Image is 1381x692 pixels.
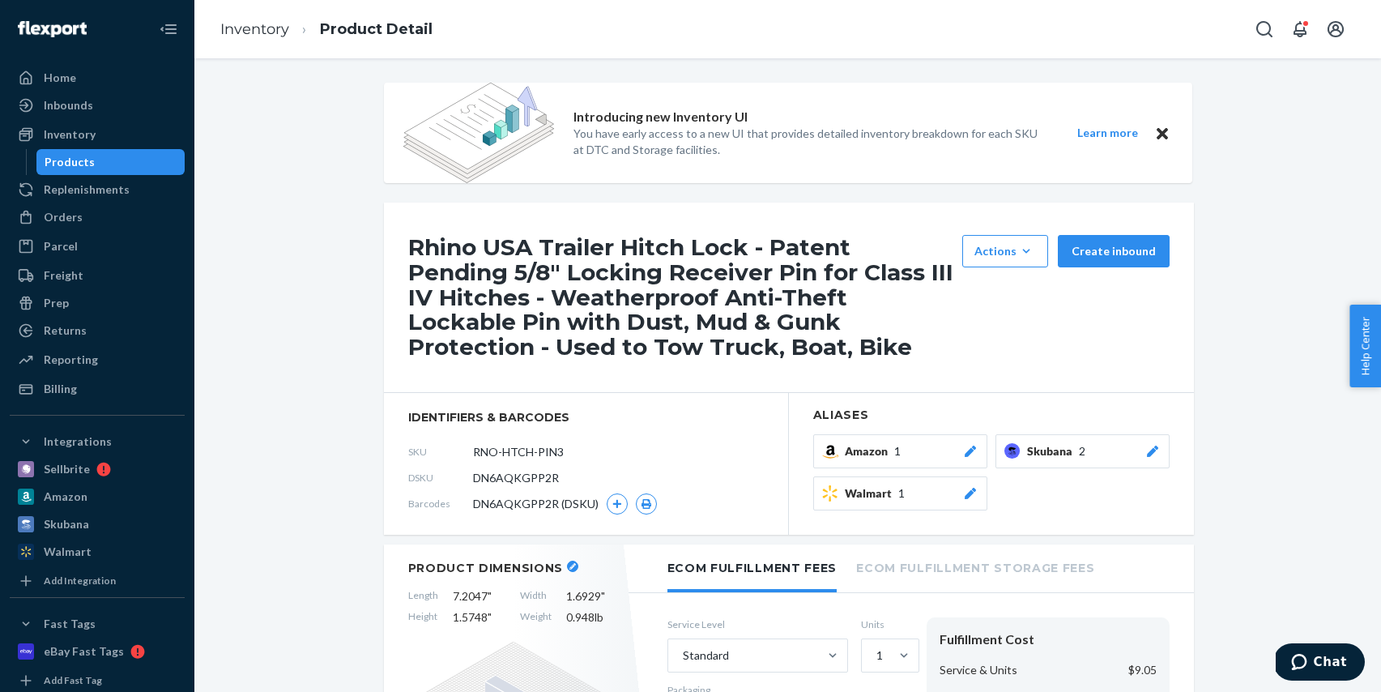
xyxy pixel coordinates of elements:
[10,611,185,637] button: Fast Tags
[1276,643,1365,684] iframe: Opens a widget where you can chat to one of our agents
[1058,235,1170,267] button: Create inbound
[573,108,748,126] p: Introducing new Inventory UI
[408,471,473,485] span: DSKU
[10,484,185,510] a: Amazon
[10,456,185,482] a: Sellbrite
[44,616,96,632] div: Fast Tags
[566,588,619,604] span: 1.6929
[898,485,905,502] span: 1
[488,589,492,603] span: "
[36,149,185,175] a: Products
[44,574,116,587] div: Add Integration
[408,445,473,459] span: SKU
[1152,123,1173,143] button: Close
[44,461,90,477] div: Sellbrite
[1068,123,1149,143] button: Learn more
[1027,443,1079,459] span: Skubana
[403,83,554,183] img: new-reports-banner-icon.82668bd98b6a51aee86340f2a7b77ae3.png
[152,13,185,45] button: Close Navigation
[1284,13,1316,45] button: Open notifications
[10,92,185,118] a: Inbounds
[856,545,1094,589] li: Ecom Fulfillment Storage Fees
[683,647,729,664] div: Standard
[44,381,77,397] div: Billing
[453,609,505,626] span: 1.5748
[681,647,683,664] input: Standard
[473,470,559,486] span: DN6AQKGPP2R
[44,673,102,687] div: Add Fast Tag
[520,588,552,604] span: Width
[520,609,552,626] span: Weight
[44,70,76,86] div: Home
[1349,305,1381,387] button: Help Center
[408,561,564,575] h2: Product Dimensions
[940,662,1017,678] p: Service & Units
[10,376,185,402] a: Billing
[845,485,898,502] span: Walmart
[44,352,98,368] div: Reporting
[488,610,492,624] span: "
[45,154,95,170] div: Products
[44,544,92,560] div: Walmart
[1319,13,1352,45] button: Open account menu
[845,443,894,459] span: Amazon
[44,323,87,339] div: Returns
[1248,13,1281,45] button: Open Search Box
[44,97,93,113] div: Inbounds
[44,516,89,532] div: Skubana
[601,589,605,603] span: "
[44,295,69,311] div: Prep
[940,630,1157,649] div: Fulfillment Cost
[10,177,185,203] a: Replenishments
[10,639,185,664] a: eBay Fast Tags
[453,588,505,604] span: 7.2047
[10,539,185,565] a: Walmart
[10,347,185,373] a: Reporting
[473,496,599,512] span: DN6AQKGPP2R (DSKU)
[10,263,185,288] a: Freight
[813,476,987,510] button: Walmart1
[44,489,87,505] div: Amazon
[44,643,124,660] div: eBay Fast Tags
[320,20,433,38] a: Product Detail
[566,609,619,626] span: 0.948 lb
[995,434,1170,468] button: Skubana2
[220,20,289,38] a: Inventory
[10,571,185,591] a: Add Integration
[10,318,185,344] a: Returns
[1128,662,1157,678] p: $9.05
[876,647,883,664] div: 1
[408,409,764,425] span: identifiers & barcodes
[962,235,1048,267] button: Actions
[207,6,445,53] ol: breadcrumbs
[44,267,83,284] div: Freight
[813,409,1170,421] h2: Aliases
[44,182,130,198] div: Replenishments
[10,511,185,537] a: Skubana
[10,204,185,230] a: Orders
[10,122,185,147] a: Inventory
[44,209,83,225] div: Orders
[861,617,914,631] label: Units
[1079,443,1085,459] span: 2
[10,65,185,91] a: Home
[10,233,185,259] a: Parcel
[573,126,1048,158] p: You have early access to a new UI that provides detailed inventory breakdown for each SKU at DTC ...
[408,609,438,626] span: Height
[813,434,987,468] button: Amazon1
[894,443,901,459] span: 1
[10,671,185,690] a: Add Fast Tag
[408,235,954,360] h1: Rhino USA Trailer Hitch Lock - Patent Pending 5/8" Locking Receiver Pin for Class III IV Hitches ...
[875,647,876,664] input: 1
[44,126,96,143] div: Inventory
[408,497,473,510] span: Barcodes
[18,21,87,37] img: Flexport logo
[667,545,838,592] li: Ecom Fulfillment Fees
[44,238,78,254] div: Parcel
[10,290,185,316] a: Prep
[10,429,185,455] button: Integrations
[974,243,1036,259] div: Actions
[408,588,438,604] span: Length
